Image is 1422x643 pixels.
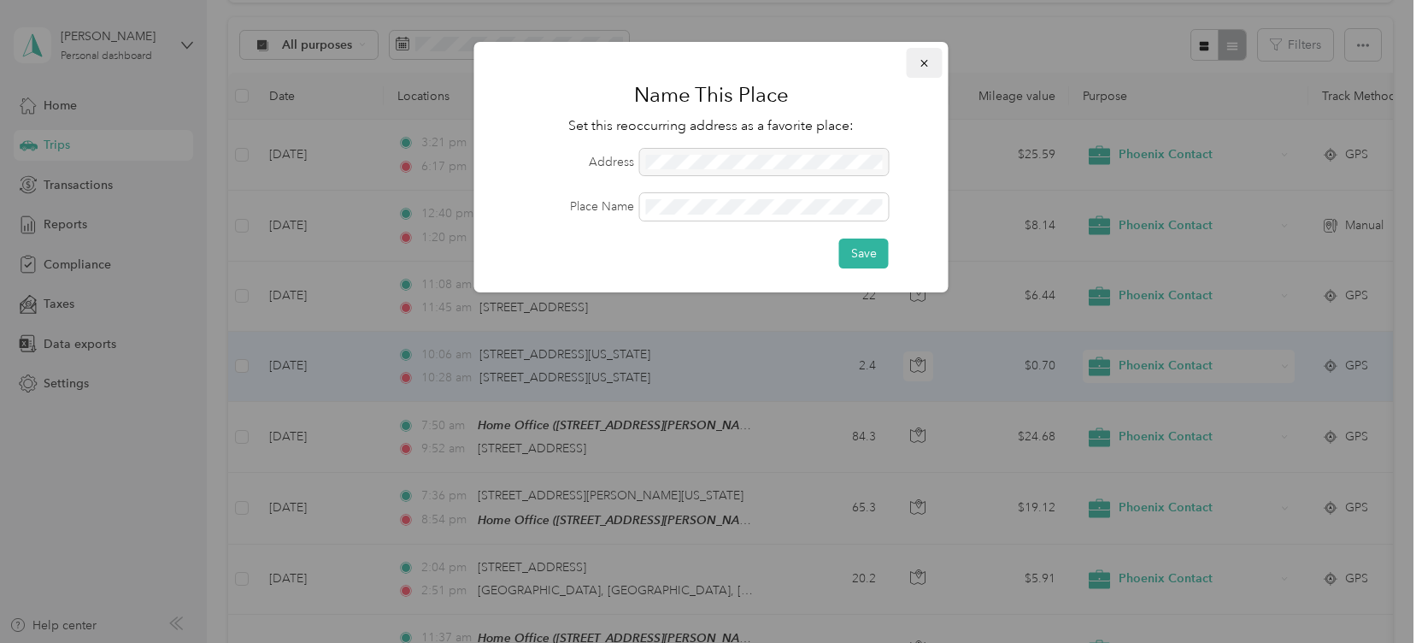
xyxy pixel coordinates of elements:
label: Address [498,153,634,171]
label: Place Name [498,198,634,215]
p: Set this reoccurring address as a favorite place: [498,115,925,137]
iframe: Everlance-gr Chat Button Frame [1326,547,1422,643]
h1: Name This Place [498,74,925,115]
button: Save [839,239,889,268]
